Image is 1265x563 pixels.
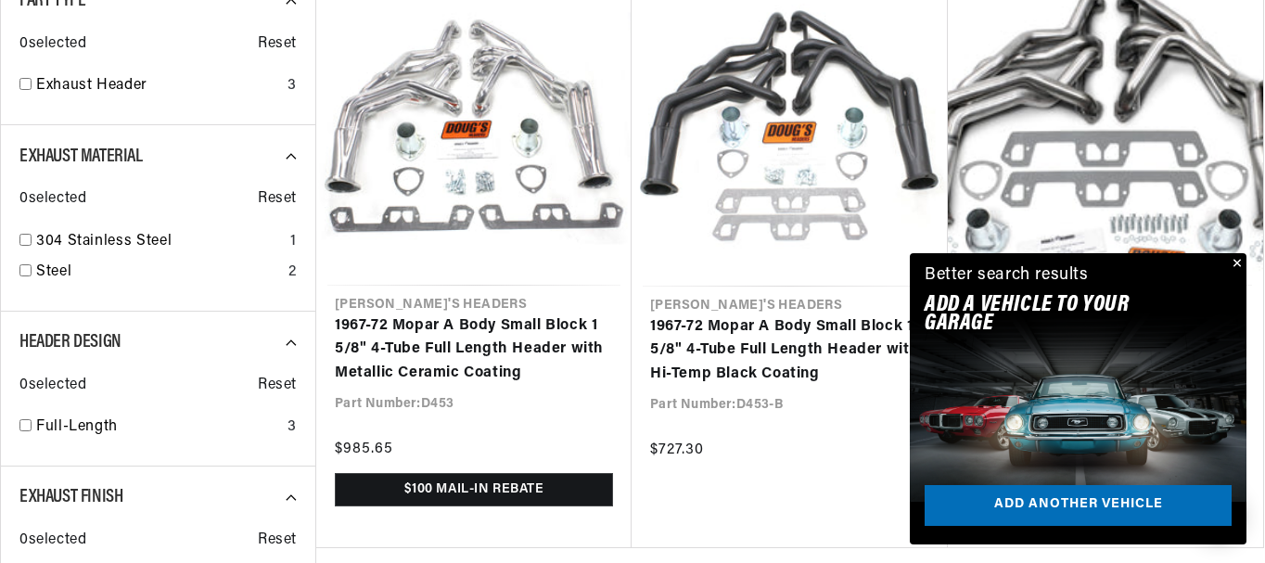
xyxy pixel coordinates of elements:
span: 0 selected [19,187,86,211]
button: Close [1224,253,1246,275]
a: 304 Stainless Steel [36,230,283,254]
a: Steel [36,261,281,285]
span: 0 selected [19,374,86,398]
a: Full-Length [36,416,280,440]
span: Exhaust Finish [19,488,122,506]
span: Reset [258,32,297,57]
div: 3 [287,416,297,440]
span: Reset [258,374,297,398]
a: Exhaust Header [36,74,280,98]
div: 1 [290,230,297,254]
span: Reset [258,529,297,553]
span: Header Design [19,333,121,352]
div: 3 [287,74,297,98]
a: Add another vehicle [925,485,1232,527]
div: 2 [288,261,297,285]
span: 0 selected [19,529,86,553]
span: Exhaust Material [19,147,143,166]
span: Reset [258,187,297,211]
h2: Add A VEHICLE to your garage [925,296,1185,334]
div: Better search results [925,262,1089,289]
span: 0 selected [19,32,86,57]
a: 1967-72 Mopar A Body Small Block 1 5/8" 4-Tube Full Length Header with Metallic Ceramic Coating [335,314,613,386]
a: 1967-72 Mopar A Body Small Block 1 5/8" 4-Tube Full Length Header with Hi-Temp Black Coating [650,315,929,387]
